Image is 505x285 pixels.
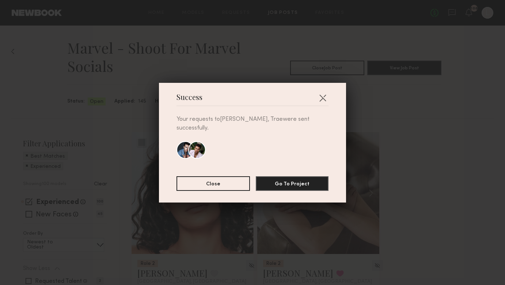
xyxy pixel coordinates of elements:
[176,115,329,132] p: Your requests to [PERSON_NAME], Trae were sent successfully.
[317,92,329,104] button: Close
[176,95,202,105] span: Success
[256,176,329,191] button: Go To Project
[176,176,250,191] button: Close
